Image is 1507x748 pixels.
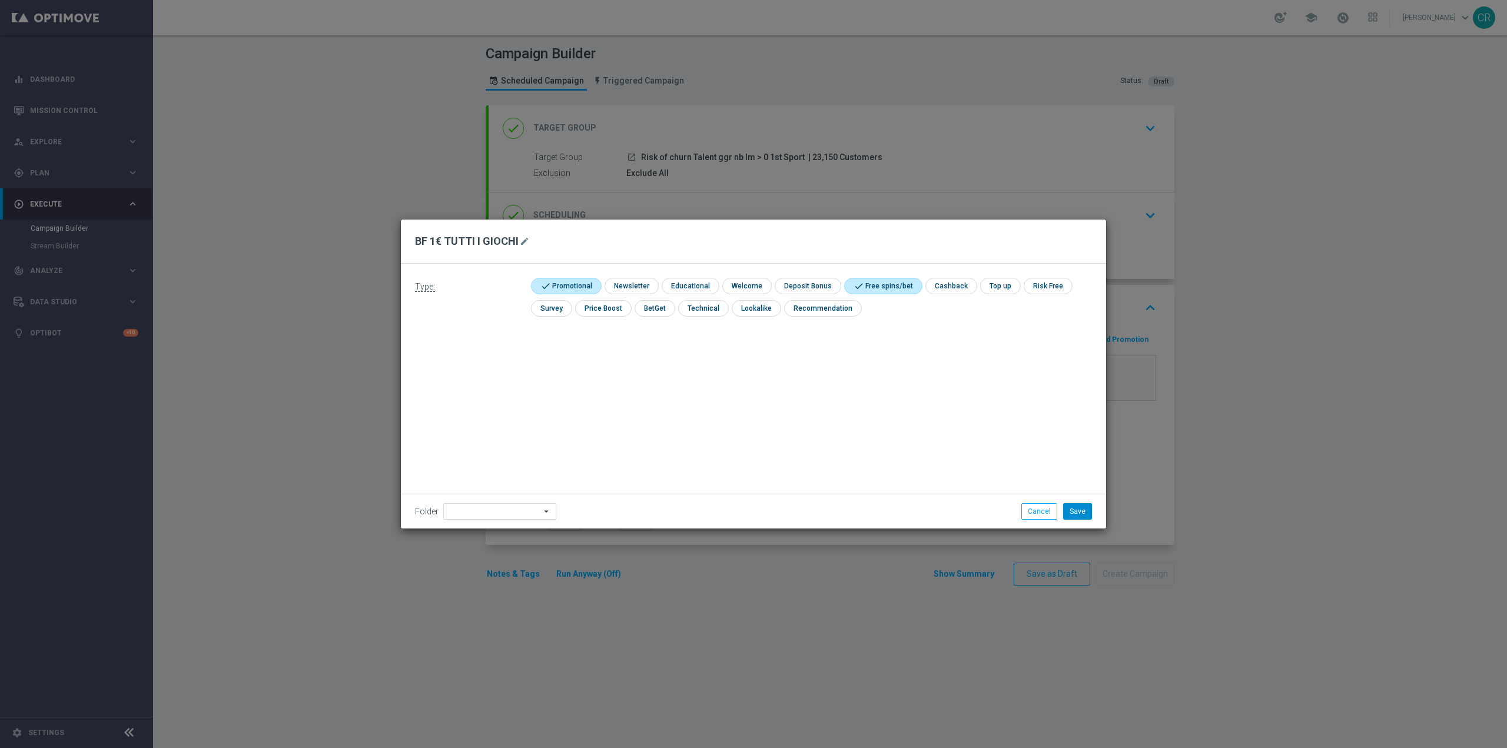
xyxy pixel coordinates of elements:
[1021,503,1057,520] button: Cancel
[415,282,435,292] span: Type:
[520,237,529,246] i: mode_edit
[541,504,553,519] i: arrow_drop_down
[415,507,439,517] label: Folder
[519,234,533,248] button: mode_edit
[415,234,519,248] h2: BF 1€ TUTTI I GIOCHI
[1063,503,1092,520] button: Save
